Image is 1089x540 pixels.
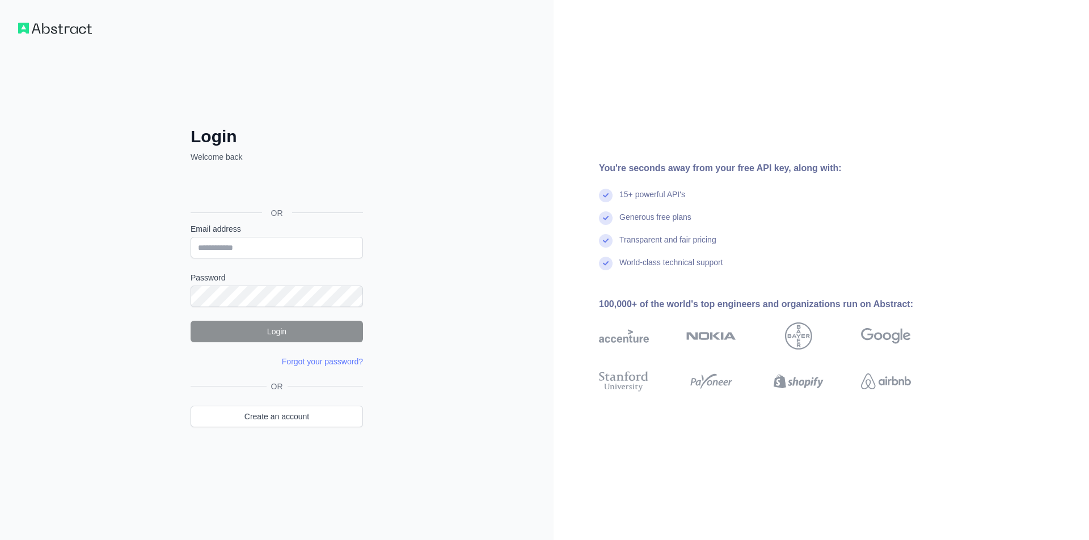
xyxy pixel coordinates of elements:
[262,207,292,219] span: OR
[619,257,723,279] div: World-class technical support
[619,189,685,211] div: 15+ powerful API's
[599,322,649,350] img: accenture
[599,297,947,311] div: 100,000+ of the world's top engineers and organizations run on Abstract:
[185,175,366,200] iframe: Nút Đăng nhập bằng Google
[785,322,812,350] img: bayer
[282,357,363,366] a: Forgot your password?
[619,211,691,234] div: Generous free plans
[599,369,649,394] img: stanford university
[599,211,613,225] img: check mark
[599,234,613,248] img: check mark
[191,223,363,235] label: Email address
[861,322,911,350] img: google
[619,234,716,257] div: Transparent and fair pricing
[191,406,363,427] a: Create an account
[191,151,363,163] p: Welcome back
[861,369,911,394] img: airbnb
[599,189,613,202] img: check mark
[599,257,613,270] img: check mark
[686,322,736,350] img: nokia
[774,369,824,394] img: shopify
[686,369,736,394] img: payoneer
[599,161,947,175] div: You're seconds away from your free API key, along with:
[191,321,363,342] button: Login
[267,381,288,392] span: OR
[191,272,363,283] label: Password
[18,23,92,34] img: Workflow
[191,126,363,147] h2: Login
